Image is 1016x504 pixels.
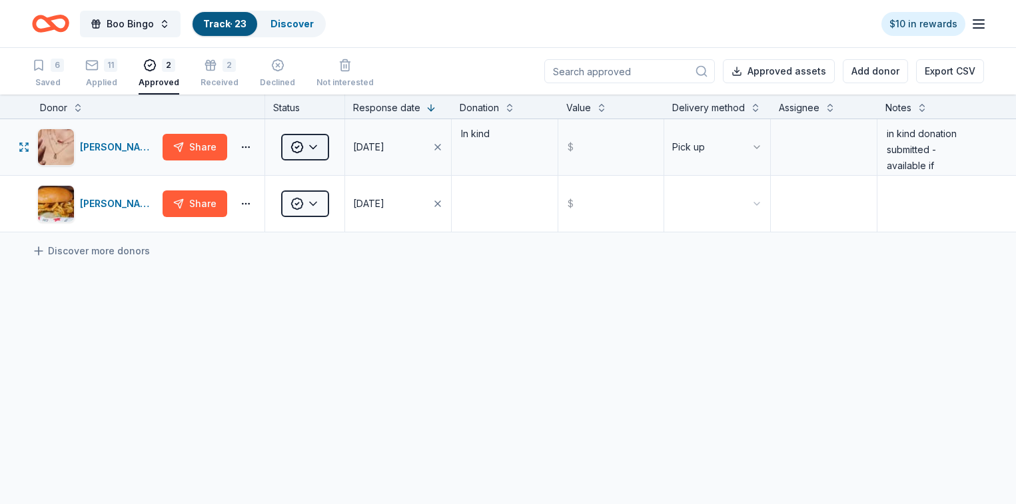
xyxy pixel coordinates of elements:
[32,77,64,88] div: Saved
[345,119,451,175] button: [DATE]
[544,59,715,83] input: Search approved
[163,190,227,217] button: Share
[38,186,74,222] img: Image for Drake's
[85,77,117,88] div: Applied
[80,139,157,155] div: [PERSON_NAME]
[260,53,295,95] button: Declined
[32,243,150,259] a: Discover more donors
[201,53,239,95] button: 2Received
[80,196,157,212] div: [PERSON_NAME]
[843,59,908,83] button: Add donor
[104,59,117,72] div: 11
[162,59,175,72] div: 2
[353,139,384,155] div: [DATE]
[51,59,64,72] div: 6
[223,59,236,72] div: 2
[270,18,314,29] a: Discover
[139,53,179,95] button: 2Approved
[40,100,67,116] div: Donor
[879,121,983,174] textarea: in kind donation submitted - available if submitted 6 weeks or more prior to event
[566,100,591,116] div: Value
[460,100,499,116] div: Donation
[345,176,451,232] button: [DATE]
[672,100,745,116] div: Delivery method
[201,77,239,88] div: Received
[260,77,295,88] div: Declined
[139,77,179,88] div: Approved
[191,11,326,37] button: Track· 23Discover
[37,185,157,222] button: Image for Drake's[PERSON_NAME]
[32,53,64,95] button: 6Saved
[38,129,74,165] img: Image for Kendra Scott
[316,53,374,95] button: Not interested
[85,53,117,95] button: 11Applied
[453,121,556,174] textarea: In kind
[80,11,181,37] button: Boo Bingo
[316,77,374,88] div: Not interested
[723,59,835,83] button: Approved assets
[885,100,911,116] div: Notes
[916,59,984,83] button: Export CSV
[107,16,154,32] span: Boo Bingo
[779,100,819,116] div: Assignee
[203,18,247,29] a: Track· 23
[32,8,69,39] a: Home
[163,134,227,160] button: Share
[353,100,420,116] div: Response date
[265,95,345,119] div: Status
[881,12,965,36] a: $10 in rewards
[353,196,384,212] div: [DATE]
[37,128,157,166] button: Image for Kendra Scott[PERSON_NAME]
